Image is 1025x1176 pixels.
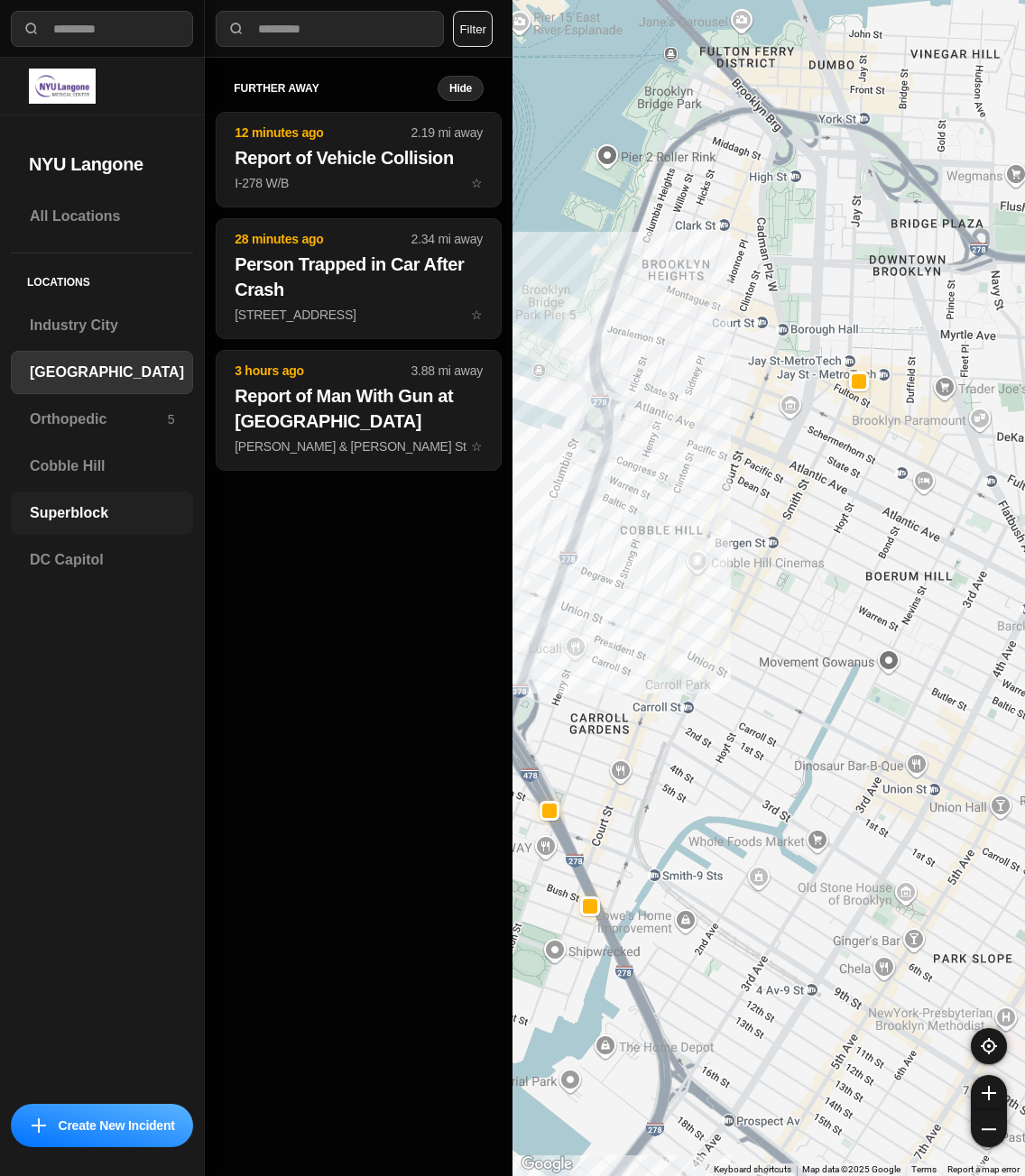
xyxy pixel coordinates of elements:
[453,11,493,47] button: Filter
[411,230,483,248] p: 2.34 mi away
[59,1116,175,1135] p: Create New Incident
[982,1086,996,1100] img: zoom-in
[714,1163,791,1176] button: Keyboard shortcuts
[802,1164,900,1174] span: Map data ©2025 Google
[216,218,502,339] button: 28 minutes ago2.34 mi awayPerson Trapped in Car After Crash[STREET_ADDRESS]star
[30,315,174,336] h3: Industry City
[235,383,483,434] h2: Report of Man With Gun at [GEOGRAPHIC_DATA]
[11,398,193,441] a: Orthopedic5
[30,549,174,571] h3: DC Capitol
[449,81,472,96] small: Hide
[411,124,483,142] p: 2.19 mi away
[911,1164,937,1174] a: Terms (opens in new tab)
[216,350,502,471] button: 3 hours ago3.88 mi awayReport of Man With Gun at [GEOGRAPHIC_DATA][PERSON_NAME] & [PERSON_NAME] S...
[235,174,483,192] p: I-278 W/B
[216,438,502,454] a: 3 hours ago3.88 mi awayReport of Man With Gun at [GEOGRAPHIC_DATA][PERSON_NAME] & [PERSON_NAME] S...
[235,437,483,455] p: [PERSON_NAME] & [PERSON_NAME] St
[517,1153,577,1176] img: Google
[234,81,438,96] h5: further away
[235,145,483,170] h2: Report of Vehicle Collision
[32,1118,46,1133] img: icon
[235,124,411,142] p: 12 minutes ago
[11,253,193,304] h5: Locations
[971,1028,1007,1064] button: recenter
[982,1122,996,1136] img: zoom-out
[947,1164,1020,1174] a: Report a map error
[11,445,193,488] a: Cobble Hill
[235,230,411,248] p: 28 minutes ago
[30,455,174,477] h3: Cobble Hill
[30,502,174,524] h3: Superblock
[227,20,245,38] img: search
[23,20,41,38] img: search
[981,1038,997,1054] img: recenter
[235,362,411,380] p: 3 hours ago
[11,195,193,238] a: All Locations
[216,175,502,190] a: 12 minutes ago2.19 mi awayReport of Vehicle CollisionI-278 W/Bstar
[11,492,193,535] a: Superblock
[29,69,96,104] img: logo
[235,252,483,302] h2: Person Trapped in Car After Crash
[411,362,483,380] p: 3.88 mi away
[30,206,174,227] h3: All Locations
[471,439,483,454] span: star
[471,308,483,322] span: star
[11,1104,193,1147] button: iconCreate New Incident
[11,304,193,347] a: Industry City
[216,112,502,207] button: 12 minutes ago2.19 mi awayReport of Vehicle CollisionI-278 W/Bstar
[168,410,175,428] p: 5
[971,1111,1007,1147] button: zoom-out
[471,176,483,190] span: star
[30,409,168,430] h3: Orthopedic
[29,152,175,177] h2: NYU Langone
[30,362,184,383] h3: [GEOGRAPHIC_DATA]
[438,76,484,101] button: Hide
[11,538,193,582] a: DC Capitol
[235,306,483,324] p: [STREET_ADDRESS]
[11,351,193,394] a: [GEOGRAPHIC_DATA]
[216,307,502,322] a: 28 minutes ago2.34 mi awayPerson Trapped in Car After Crash[STREET_ADDRESS]star
[971,1075,1007,1111] button: zoom-in
[517,1153,577,1176] a: Open this area in Google Maps (opens a new window)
